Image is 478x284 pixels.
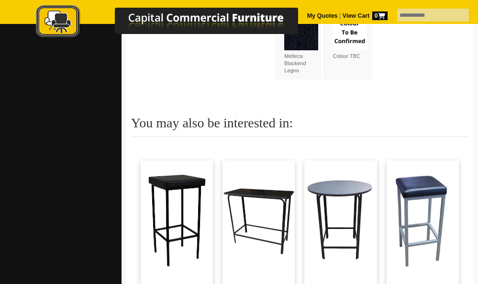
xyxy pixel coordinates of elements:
[372,11,388,20] span: 0
[304,160,377,280] img: HD Round Bar Leaner 900
[333,16,367,60] label: Colour TBC
[10,5,345,43] a: Capital Commercial Furniture Logo
[341,12,387,19] a: View Cart0
[131,116,468,136] h2: You may also be interested in:
[333,16,367,50] img: Colour TBC
[10,5,345,40] img: Capital Commercial Furniture Logo
[343,12,388,19] strong: View Cart
[387,160,459,280] img: MD Barstool
[141,160,213,280] img: Barrie Barstool
[222,160,295,280] img: HD Bar Leaner 1200x500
